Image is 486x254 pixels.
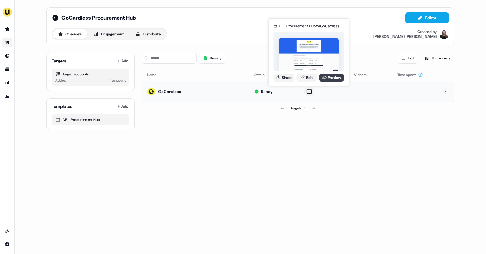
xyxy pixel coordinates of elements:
a: Edit [296,74,317,82]
div: Page 1 of 1 [291,105,305,111]
button: List [397,53,418,64]
div: Targets [52,58,66,64]
button: Add [116,102,129,111]
button: 1Ready [199,53,225,64]
a: Go to experiments [2,91,12,101]
div: AE - Procurement Hub [55,117,126,123]
button: Share [273,74,294,82]
div: GoCardless [158,89,181,95]
a: Editor [405,15,449,22]
img: Geneviève [439,29,449,39]
a: Go to templates [2,64,12,74]
a: Go to attribution [2,78,12,87]
div: AE - Procurement Hub for GoCardless [278,23,339,29]
button: Visitors [354,69,374,80]
button: Overview [53,29,87,39]
button: Add [116,57,129,65]
a: Go to Inbound [2,51,12,61]
div: Created by [417,29,437,34]
span: GoCardless Procurement Hub [61,14,136,22]
div: 1 account [110,77,126,83]
a: Go to prospects [2,24,12,34]
div: [PERSON_NAME] [PERSON_NAME] [373,34,437,39]
button: Status [254,69,272,80]
div: Added [55,77,66,83]
button: Name [147,69,164,80]
a: Go to integrations [2,226,12,236]
a: Go to outbound experience [2,38,12,47]
div: Target accounts [55,71,126,77]
button: Editor [405,12,449,23]
button: Distribute [130,29,166,39]
button: Thumbnails [420,53,454,64]
div: Ready [261,89,273,95]
button: Time spent [397,69,423,80]
img: asset preview [279,38,339,72]
div: Templates [52,103,72,109]
button: Engagement [89,29,129,39]
a: Preview [319,74,344,82]
a: Go to integrations [2,239,12,249]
